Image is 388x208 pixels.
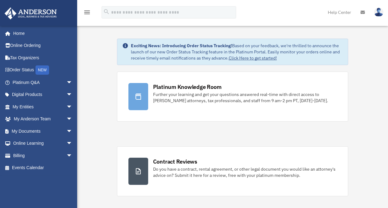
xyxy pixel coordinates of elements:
[4,113,82,125] a: My Anderson Teamarrow_drop_down
[4,64,82,77] a: Order StatusNEW
[131,43,232,48] strong: Exciting News: Introducing Order Status Tracking!
[66,137,79,150] span: arrow_drop_down
[66,149,79,162] span: arrow_drop_down
[103,8,110,15] i: search
[4,40,82,52] a: Online Ordering
[4,101,82,113] a: My Entitiesarrow_drop_down
[4,137,82,150] a: Online Learningarrow_drop_down
[3,7,59,19] img: Anderson Advisors Platinum Portal
[83,9,91,16] i: menu
[66,113,79,126] span: arrow_drop_down
[66,101,79,113] span: arrow_drop_down
[66,89,79,101] span: arrow_drop_down
[153,83,222,91] div: Platinum Knowledge Room
[117,146,348,196] a: Contract Reviews Do you have a contract, rental agreement, or other legal document you would like...
[153,158,197,165] div: Contract Reviews
[4,76,82,89] a: Platinum Q&Aarrow_drop_down
[66,76,79,89] span: arrow_drop_down
[35,65,49,75] div: NEW
[131,43,343,61] div: Based on your feedback, we're thrilled to announce the launch of our new Order Status Tracking fe...
[4,27,79,40] a: Home
[4,52,82,64] a: Tax Organizers
[153,91,337,104] div: Further your learning and get your questions answered real-time with direct access to [PERSON_NAM...
[229,55,277,61] a: Click Here to get started!
[4,149,82,162] a: Billingarrow_drop_down
[83,11,91,16] a: menu
[374,8,383,17] img: User Pic
[117,72,348,122] a: Platinum Knowledge Room Further your learning and get your questions answered real-time with dire...
[4,162,82,174] a: Events Calendar
[4,125,82,137] a: My Documentsarrow_drop_down
[66,125,79,138] span: arrow_drop_down
[4,89,82,101] a: Digital Productsarrow_drop_down
[153,166,337,178] div: Do you have a contract, rental agreement, or other legal document you would like an attorney's ad...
